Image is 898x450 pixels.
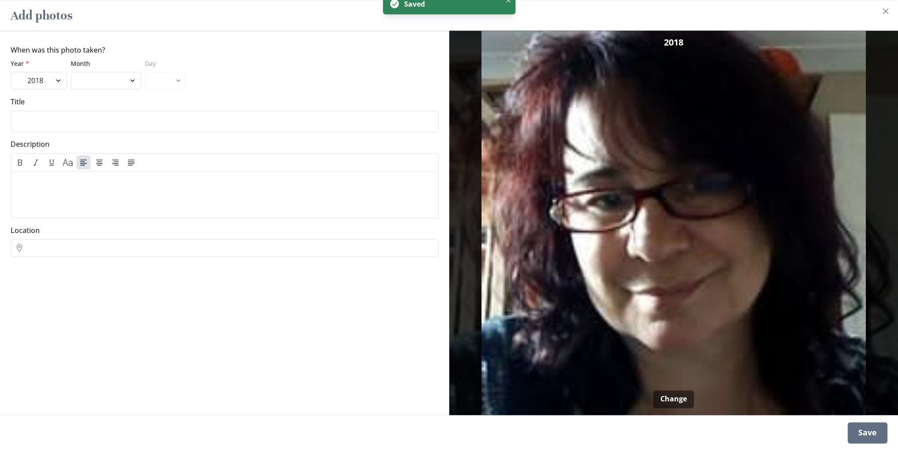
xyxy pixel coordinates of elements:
[879,4,893,18] button: Close
[92,155,106,169] button: Align center
[664,36,683,49] span: 2018
[45,155,59,169] button: Underline
[124,155,138,169] button: Align justify
[145,72,187,89] select: Day
[29,155,43,169] button: Italic
[61,155,75,169] button: Heading
[145,59,182,68] label: Day
[71,59,136,68] label: Month
[13,155,27,169] button: Bold
[653,390,694,408] button: Change
[76,155,91,169] button: Align left
[848,422,887,443] div: Save
[11,225,433,236] label: Location
[11,4,72,27] h2: Add photos
[108,155,122,169] button: Align right
[11,45,105,55] legend: When was this photo taken?
[11,139,433,149] label: Description
[11,59,62,68] label: Year
[453,31,895,415] img: Photo
[11,96,433,107] label: Title
[71,72,141,89] select: Month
